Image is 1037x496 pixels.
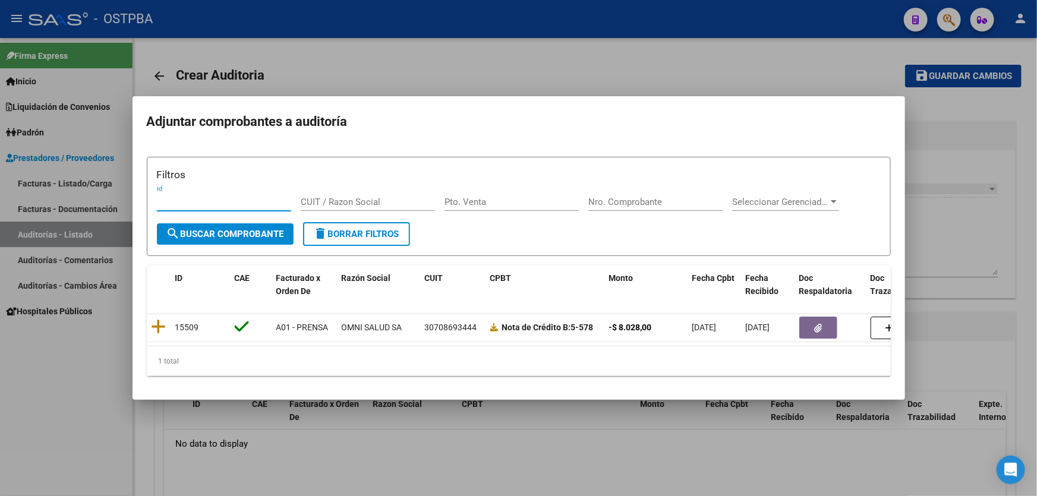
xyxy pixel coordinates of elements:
[230,266,272,305] datatable-header-cell: CAE
[147,110,891,133] h2: Adjuntar comprobantes a auditoría
[175,273,183,283] span: ID
[486,266,604,305] datatable-header-cell: CPBT
[799,273,853,296] span: Doc Respaldatoria
[147,346,891,376] div: 1 total
[425,323,477,332] span: 30708693444
[342,273,391,283] span: Razón Social
[171,266,230,305] datatable-header-cell: ID
[490,273,512,283] span: CPBT
[997,456,1025,484] div: Open Intercom Messenger
[303,222,410,246] button: Borrar Filtros
[157,223,294,245] button: Buscar Comprobante
[342,321,402,334] div: OMNI SALUD SA
[609,273,633,283] span: Monto
[276,273,321,296] span: Facturado x Orden De
[272,266,337,305] datatable-header-cell: Facturado x Orden De
[692,323,717,332] span: [DATE]
[746,323,770,332] span: [DATE]
[276,323,329,332] span: A01 - PRENSA
[866,266,937,305] datatable-header-cell: Doc Trazabilidad
[166,226,181,241] mat-icon: search
[502,323,594,332] strong: 5-578
[235,273,250,283] span: CAE
[741,266,795,305] datatable-header-cell: Fecha Recibido
[604,266,688,305] datatable-header-cell: Monto
[609,323,652,332] strong: -$ 8.028,00
[871,273,919,296] span: Doc Trazabilidad
[795,266,866,305] datatable-header-cell: Doc Respaldatoria
[732,197,828,207] span: Seleccionar Gerenciador
[314,226,328,241] mat-icon: delete
[425,273,443,283] span: CUIT
[314,229,399,239] span: Borrar Filtros
[420,266,486,305] datatable-header-cell: CUIT
[502,323,571,332] span: Nota de Crédito B:
[175,323,199,332] span: 15509
[166,229,284,239] span: Buscar Comprobante
[692,273,735,283] span: Fecha Cpbt
[688,266,741,305] datatable-header-cell: Fecha Cpbt
[337,266,420,305] datatable-header-cell: Razón Social
[157,167,881,182] h3: Filtros
[746,273,779,296] span: Fecha Recibido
